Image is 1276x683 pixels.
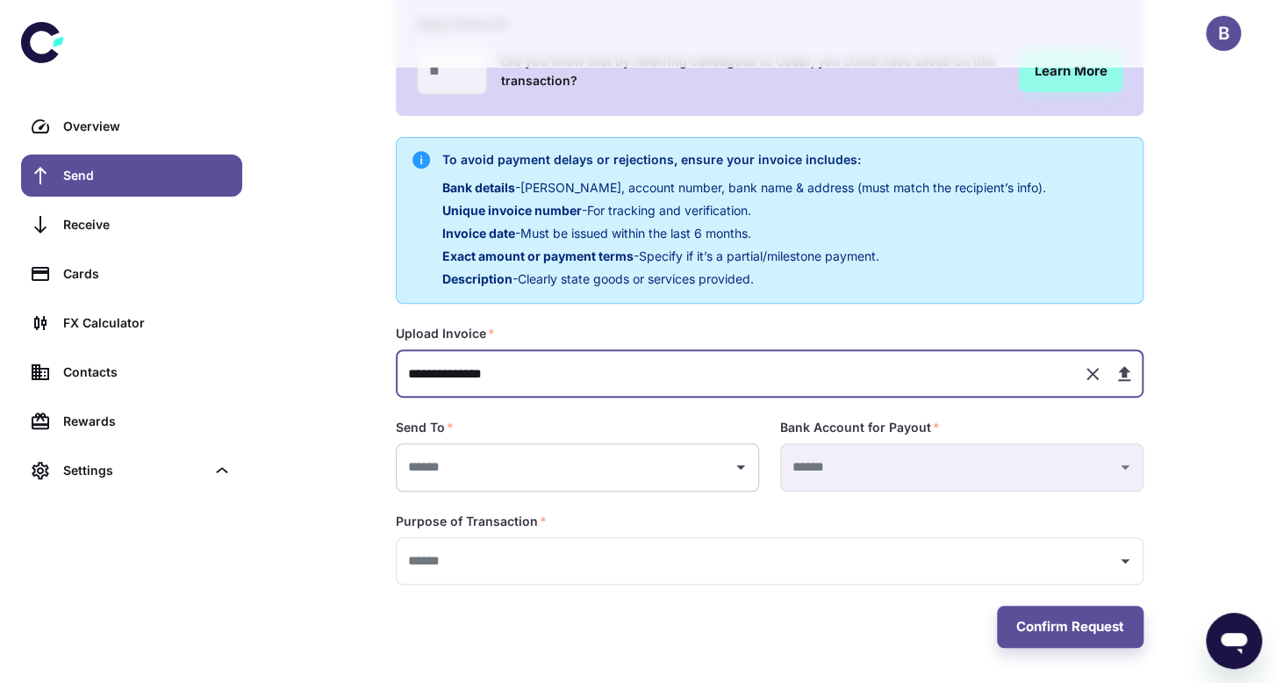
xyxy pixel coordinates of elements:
p: - Specify if it’s a partial/milestone payment. [442,247,1046,266]
span: Description [442,271,513,286]
label: Bank Account for Payout [780,419,940,436]
div: Overview [63,117,232,136]
button: Open [728,455,753,479]
iframe: Button to launch messaging window, conversation in progress [1206,613,1262,669]
div: FX Calculator [63,313,232,333]
span: Bank details [442,180,515,195]
p: - Clearly state goods or services provided. [442,270,1046,289]
h6: To avoid payment delays or rejections, ensure your invoice includes: [442,150,1046,169]
a: Contacts [21,351,242,393]
h6: Did you know that by referring colleagues to Cedar, you could have saved on this transaction? [501,52,1005,90]
div: Receive [63,215,232,234]
button: B [1206,16,1241,51]
p: - [PERSON_NAME], account number, bank name & address (must match the recipient’s info). [442,178,1046,198]
div: Contacts [63,363,232,382]
span: Exact amount or payment terms [442,248,634,263]
div: Rewards [63,412,232,431]
a: Learn More [1019,50,1122,92]
p: - Must be issued within the last 6 months. [442,224,1046,243]
div: Cards [63,264,232,284]
button: Confirm Request [997,606,1143,648]
div: Settings [63,461,205,480]
a: FX Calculator [21,302,242,344]
a: Rewards [21,400,242,442]
a: Receive [21,204,242,246]
a: Send [21,155,242,197]
label: Upload Invoice [396,325,495,342]
span: Invoice date [442,226,515,241]
label: Send To [396,419,454,436]
a: Cards [21,253,242,295]
p: - For tracking and verification. [442,201,1046,220]
label: Purpose of Transaction [396,513,547,530]
span: Unique invoice number [442,203,582,218]
a: Overview [21,105,242,147]
div: Settings [21,449,242,492]
div: Send [63,166,232,185]
button: Open [1113,549,1137,573]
